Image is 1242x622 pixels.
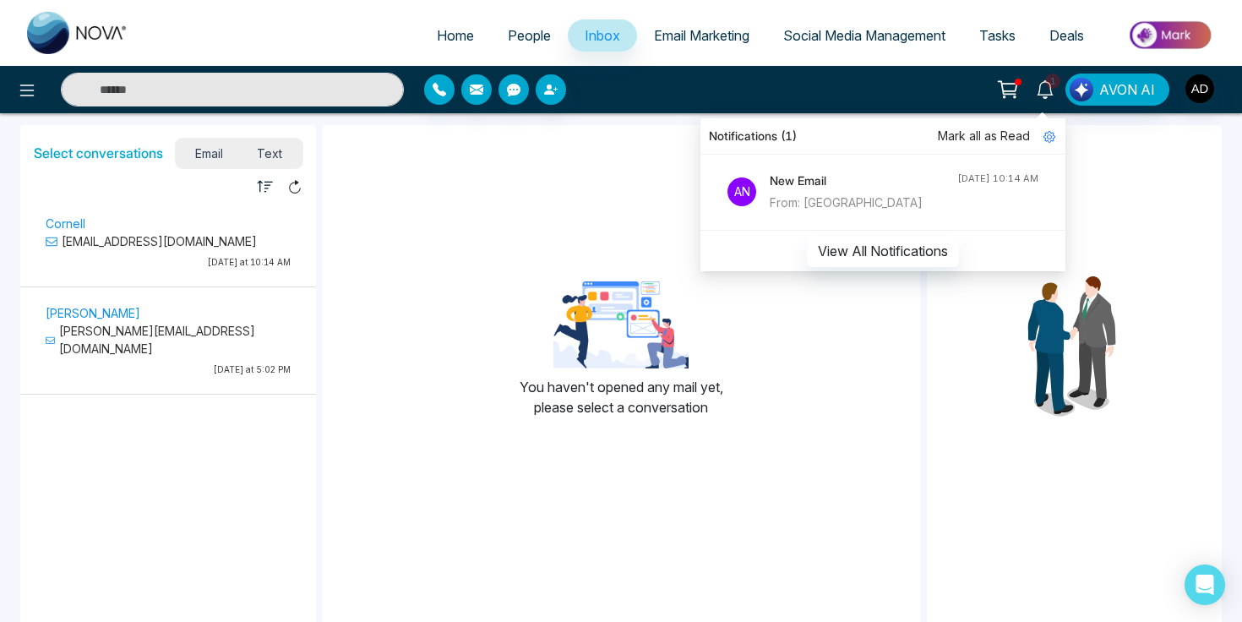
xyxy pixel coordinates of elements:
a: Tasks [962,19,1032,52]
img: User Avatar [1185,74,1214,103]
span: Email Marketing [654,27,749,44]
h5: Select conversations [34,145,163,161]
img: Nova CRM Logo [27,12,128,54]
p: [DATE] at 5:02 PM [46,363,291,376]
span: 1 [1045,74,1060,89]
p: [PERSON_NAME][EMAIL_ADDRESS][DOMAIN_NAME] [46,322,291,357]
div: [DATE] 10:14 AM [957,172,1038,186]
a: Social Media Management [766,19,962,52]
div: Notifications (1) [700,118,1065,155]
p: [EMAIL_ADDRESS][DOMAIN_NAME] [46,232,291,250]
img: Lead Flow [1070,78,1093,101]
a: Deals [1032,19,1101,52]
img: Market-place.gif [1109,16,1232,54]
div: Open Intercom Messenger [1185,565,1225,605]
a: Inbox [568,19,637,52]
span: People [508,27,551,44]
a: View All Notifications [807,243,959,257]
p: [DATE] at 10:14 AM [46,256,291,269]
span: Text [240,142,299,165]
p: An [727,177,756,206]
a: Email Marketing [637,19,766,52]
img: landing-page-for-google-ads-3.png [553,281,689,368]
p: You haven't opened any mail yet, please select a conversation [520,377,723,417]
button: View All Notifications [807,235,959,267]
span: AVON AI [1099,79,1155,100]
span: Tasks [979,27,1016,44]
p: [PERSON_NAME] [46,304,291,322]
span: Inbox [585,27,620,44]
div: From: [GEOGRAPHIC_DATA] [770,194,957,212]
span: Mark all as Read [938,127,1030,145]
span: Home [437,27,474,44]
a: Home [420,19,491,52]
h4: New Email [770,172,957,190]
span: Deals [1049,27,1084,44]
a: People [491,19,568,52]
span: Social Media Management [783,27,945,44]
span: Email [179,142,241,165]
a: 1 [1025,74,1065,103]
p: Cornell [46,215,291,232]
button: AVON AI [1065,74,1169,106]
